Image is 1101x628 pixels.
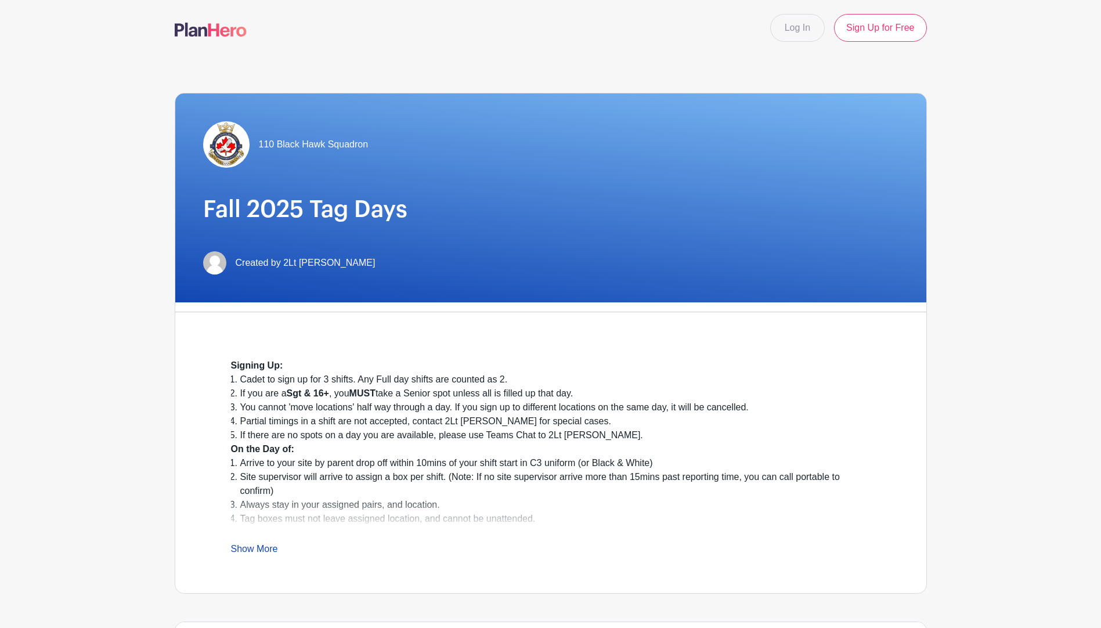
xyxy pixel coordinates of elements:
li: You cannot 'move locations' half way through a day. If you sign up to different locations on the ... [240,400,871,414]
li: If you are a , you take a Senior spot unless all is filled up that day. [240,387,871,400]
a: Show More [231,544,278,558]
li: Always stay in your assigned pairs, and location. [240,498,871,512]
li: You must sign out with site supervisors at end of each shift. [240,526,871,540]
strong: Signing Up: [231,360,283,370]
h1: Fall 2025 Tag Days [203,196,898,223]
img: Sqn%20Crest.jpg [203,121,250,168]
span: 110 Black Hawk Squadron [259,138,369,151]
img: logo-507f7623f17ff9eddc593b1ce0a138ce2505c220e1c5a4e2b4648c50719b7d32.svg [175,23,247,37]
li: Partial timings in a shift are not accepted, contact 2Lt [PERSON_NAME] for special cases. [240,414,871,428]
li: Cadet to sign up for 3 shifts. Any Full day shifts are counted as 2. [240,373,871,387]
img: default-ce2991bfa6775e67f084385cd625a349d9dcbb7a52a09fb2fda1e96e2d18dcdb.png [203,251,226,275]
li: Arrive to your site by parent drop off within 10mins of your shift start in C3 uniform (or Black ... [240,456,871,470]
a: Sign Up for Free [834,14,926,42]
li: If there are no spots on a day you are available, please use Teams Chat to 2Lt [PERSON_NAME]. [240,428,871,442]
li: Tag boxes must not leave assigned location, and cannot be unattended. [240,512,871,526]
strong: MUST [349,388,376,398]
a: Log In [770,14,825,42]
strong: On the Day of: [231,444,294,454]
strong: Sgt & 16+ [287,388,329,398]
span: Created by 2Lt [PERSON_NAME] [236,256,376,270]
li: Site supervisor will arrive to assign a box per shift. (Note: If no site supervisor arrive more t... [240,470,871,498]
